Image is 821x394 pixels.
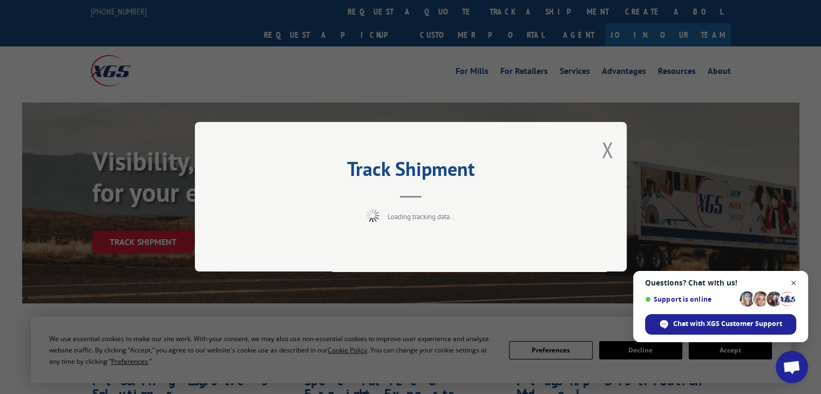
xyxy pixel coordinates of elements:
img: xgs-loading [366,209,379,223]
span: Close chat [787,276,800,290]
button: Close modal [601,135,613,164]
h2: Track Shipment [249,161,573,182]
span: Chat with XGS Customer Support [673,319,782,329]
span: Questions? Chat with us! [645,278,796,287]
div: Chat with XGS Customer Support [645,314,796,335]
div: Open chat [776,351,808,383]
span: Loading tracking data... [388,213,456,222]
span: Support is online [645,295,736,303]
